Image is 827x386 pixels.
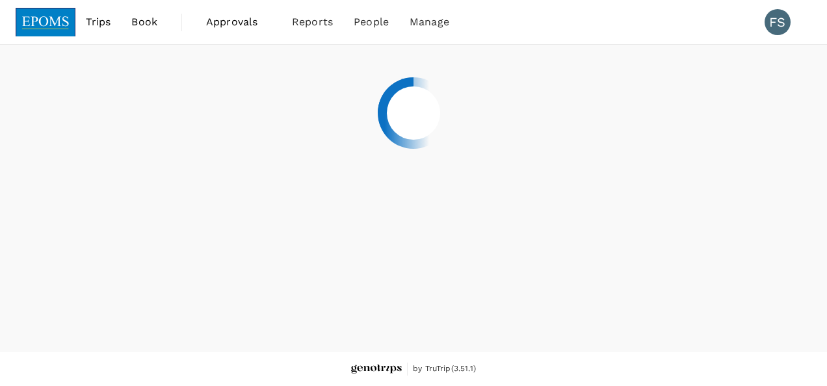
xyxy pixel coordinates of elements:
[765,9,791,35] div: FS
[413,363,476,376] span: by TruTrip ( 3.51.1 )
[131,14,157,30] span: Book
[86,14,111,30] span: Trips
[292,14,333,30] span: Reports
[354,14,389,30] span: People
[16,8,75,36] img: EPOMS SDN BHD
[351,365,402,374] img: Genotrips - EPOMS
[410,14,449,30] span: Manage
[206,14,271,30] span: Approvals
